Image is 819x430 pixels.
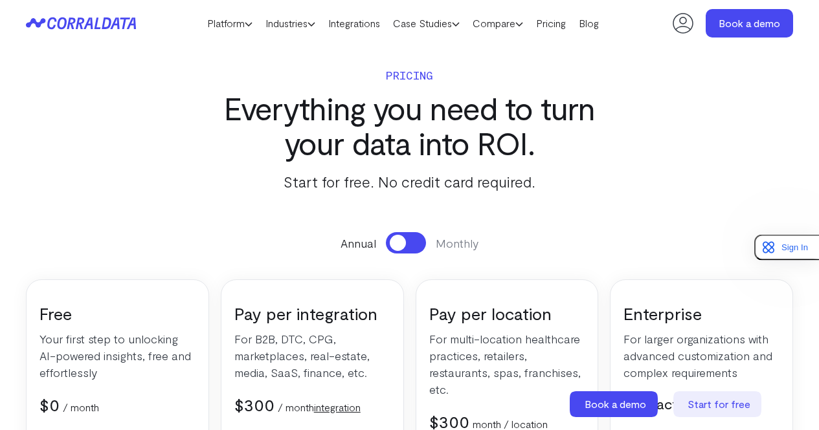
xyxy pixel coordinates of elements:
[570,391,660,417] a: Book a demo
[199,91,620,160] h3: Everything you need to turn your data into ROI.
[199,66,620,84] p: Pricing
[429,303,585,324] h3: Pay per location
[234,330,390,381] p: For B2B, DTC, CPG, marketplaces, real-estate, media, SaaS, finance, etc.
[314,401,361,413] a: integration
[572,14,605,33] a: Blog
[322,14,387,33] a: Integrations
[673,391,764,417] a: Start for free
[387,14,466,33] a: Case Studies
[259,14,322,33] a: Industries
[623,303,780,324] h3: Enterprise
[39,303,196,324] h3: Free
[429,330,585,398] p: For multi-location healthcare practices, retailers, restaurants, spas, franchises, etc.
[623,330,780,381] p: For larger organizations with advanced customization and complex requirements
[278,400,361,415] p: / month
[341,235,376,252] span: Annual
[466,14,530,33] a: Compare
[201,14,259,33] a: Platform
[63,400,99,415] p: / month
[688,398,750,410] span: Start for free
[706,9,793,38] a: Book a demo
[234,303,390,324] h3: Pay per integration
[39,330,196,381] p: Your first step to unlocking AI-powered insights, free and effortlessly
[436,235,478,252] span: Monthly
[234,394,275,414] span: $300
[199,170,620,193] p: Start for free. No credit card required.
[39,394,60,414] span: $0
[585,398,646,410] span: Book a demo
[530,14,572,33] a: Pricing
